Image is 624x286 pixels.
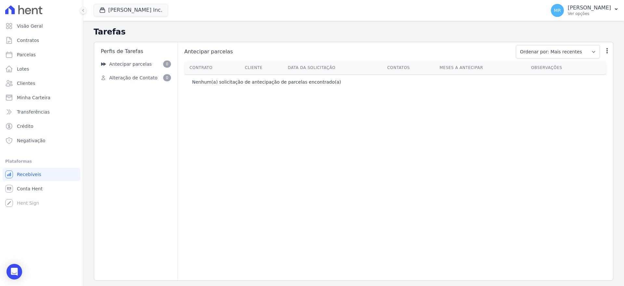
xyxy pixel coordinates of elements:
span: Parcelas [17,51,36,58]
div: Plataformas [5,157,78,165]
th: Contatos [384,61,437,74]
th: Cliente [242,61,285,74]
th: Data da Solicitação [285,61,385,74]
span: Minha Carteira [17,94,50,101]
a: Conta Hent [3,182,80,195]
span: Visão Geral [17,23,43,29]
nav: Sidebar [97,58,175,84]
th: Meses a antecipar [437,61,529,74]
span: Transferências [17,109,50,115]
span: Clientes [17,80,35,87]
a: Recebíveis [3,168,80,181]
th: Observações [528,61,597,74]
a: Minha Carteira [3,91,80,104]
div: Open Intercom Messenger [6,264,22,279]
a: Clientes [3,77,80,90]
p: [PERSON_NAME] [568,5,611,11]
a: Transferências [3,105,80,118]
a: Alteração de Contato 0 [97,72,175,84]
span: Lotes [17,66,29,72]
th: Contrato [184,61,242,74]
span: Antecipar parcelas [183,48,512,56]
a: Negativação [3,134,80,147]
span: MR [554,8,561,13]
span: Recebíveis [17,171,41,178]
p: Nenhum(a) solicitação de antecipação de parcelas encontrado(a) [192,79,341,85]
span: 0 [163,74,171,81]
p: Ver opções [568,11,611,16]
button: MR [PERSON_NAME] Ver opções [546,1,624,20]
a: Contratos [3,34,80,47]
span: Contratos [17,37,39,44]
a: Parcelas [3,48,80,61]
a: Lotes [3,62,80,75]
span: Negativação [17,137,45,144]
span: Conta Hent [17,185,43,192]
div: Perfis de Tarefas [97,45,175,58]
h2: Tarefas [94,26,614,38]
button: [PERSON_NAME] Inc. [94,4,168,16]
a: Antecipar parcelas 0 [97,58,175,70]
a: Crédito [3,120,80,133]
span: Antecipar parcelas [109,61,152,68]
a: Visão Geral [3,20,80,33]
span: Alteração de Contato [109,75,157,81]
span: Crédito [17,123,33,129]
span: 0 [163,61,171,68]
